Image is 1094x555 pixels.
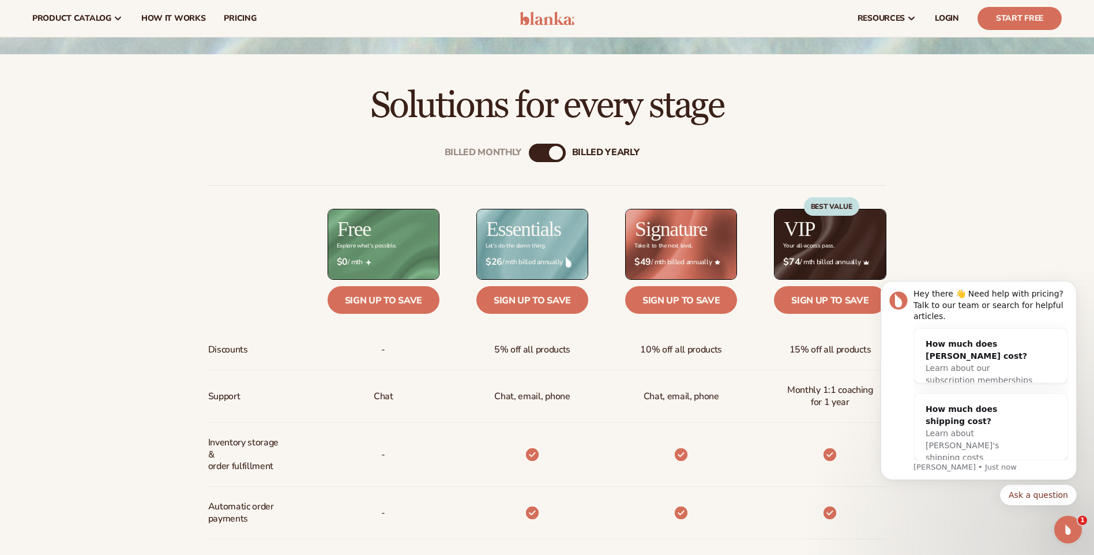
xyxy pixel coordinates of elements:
[715,260,720,265] img: Star_6.png
[328,286,439,314] a: Sign up to save
[978,7,1062,30] a: Start Free
[858,14,905,23] span: resources
[337,243,396,249] div: Explore what's possible.
[640,339,722,361] span: 10% off all products
[337,219,371,239] h2: Free
[445,147,522,158] div: Billed Monthly
[784,219,815,239] h2: VIP
[520,12,574,25] img: logo
[644,386,719,407] span: Chat, email, phone
[790,339,871,361] span: 15% off all products
[863,254,1094,524] iframe: Intercom notifications message
[494,386,570,407] p: Chat, email, phone
[935,14,959,23] span: LOGIN
[635,219,707,239] h2: Signature
[572,147,640,158] div: billed Yearly
[486,257,579,268] span: / mth billed annually
[626,209,736,279] img: Signature_BG_eeb718c8-65ac-49e3-a4e5-327c6aa73146.jpg
[775,209,885,279] img: VIP_BG_199964bd-3653-43bc-8a67-789d2d7717b9.jpg
[783,380,877,413] span: Monthly 1:1 coaching for 1 year
[224,14,256,23] span: pricing
[208,386,240,407] span: Support
[381,339,385,361] span: -
[634,257,651,268] strong: $49
[634,243,693,249] div: Take it to the next level.
[566,257,572,267] img: drop.png
[381,502,385,524] span: -
[783,257,877,268] span: / mth billed annually
[337,257,430,268] span: / mth
[1054,516,1082,543] iframe: Intercom live chat
[476,286,588,314] a: Sign up to save
[486,243,546,249] div: Let’s do the damn thing.
[804,197,859,216] div: BEST VALUE
[1078,516,1087,525] span: 1
[783,257,800,268] strong: $74
[141,14,206,23] span: How It Works
[486,219,561,239] h2: Essentials
[208,339,248,361] span: Discounts
[32,14,111,23] span: product catalog
[374,386,393,407] p: Chat
[328,209,439,279] img: free_bg.png
[337,257,348,268] strong: $0
[381,444,385,466] p: -
[634,257,728,268] span: / mth billed annually
[366,260,371,265] img: Free_Icon_bb6e7c7e-73f8-44bd-8ed0-223ea0fc522e.png
[625,286,737,314] a: Sign up to save
[208,432,285,477] span: Inventory storage & order fulfillment
[494,339,570,361] span: 5% off all products
[32,87,1062,125] h2: Solutions for every stage
[486,257,502,268] strong: $26
[783,243,834,249] div: Your all-access pass.
[208,496,285,530] span: Automatic order payments
[477,209,588,279] img: Essentials_BG_9050f826-5aa9-47d9-a362-757b82c62641.jpg
[774,286,886,314] a: Sign up to save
